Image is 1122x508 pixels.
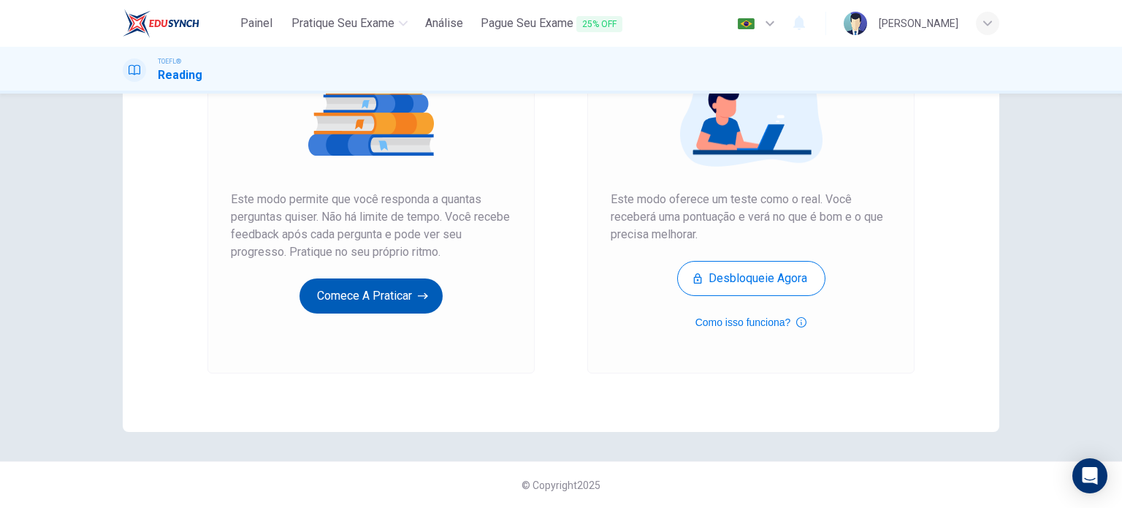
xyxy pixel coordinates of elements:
[522,479,600,491] span: © Copyright 2025
[123,9,233,38] a: EduSynch logo
[1072,458,1107,493] div: Open Intercom Messenger
[695,314,807,331] button: Como isso funciona?
[231,191,511,261] span: Este modo permite que você responda a quantas perguntas quiser. Não há limite de tempo. Você rece...
[419,10,469,37] button: Análise
[425,15,463,32] span: Análise
[737,18,755,29] img: pt
[879,15,958,32] div: [PERSON_NAME]
[158,67,202,84] h1: Reading
[481,15,622,33] span: Pague Seu Exame
[576,16,622,32] span: 25% OFF
[240,15,272,32] span: Painel
[475,10,628,37] button: Pague Seu Exame25% OFF
[611,191,891,243] span: Este modo oferece um teste como o real. Você receberá uma pontuação e verá no que é bom e o que p...
[677,261,825,296] button: Desbloqueie agora
[844,12,867,35] img: Profile picture
[299,278,443,314] button: Comece a praticar
[291,15,394,32] span: Pratique seu exame
[233,10,280,37] button: Painel
[286,10,413,37] button: Pratique seu exame
[123,9,199,38] img: EduSynch logo
[158,56,181,67] span: TOEFL®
